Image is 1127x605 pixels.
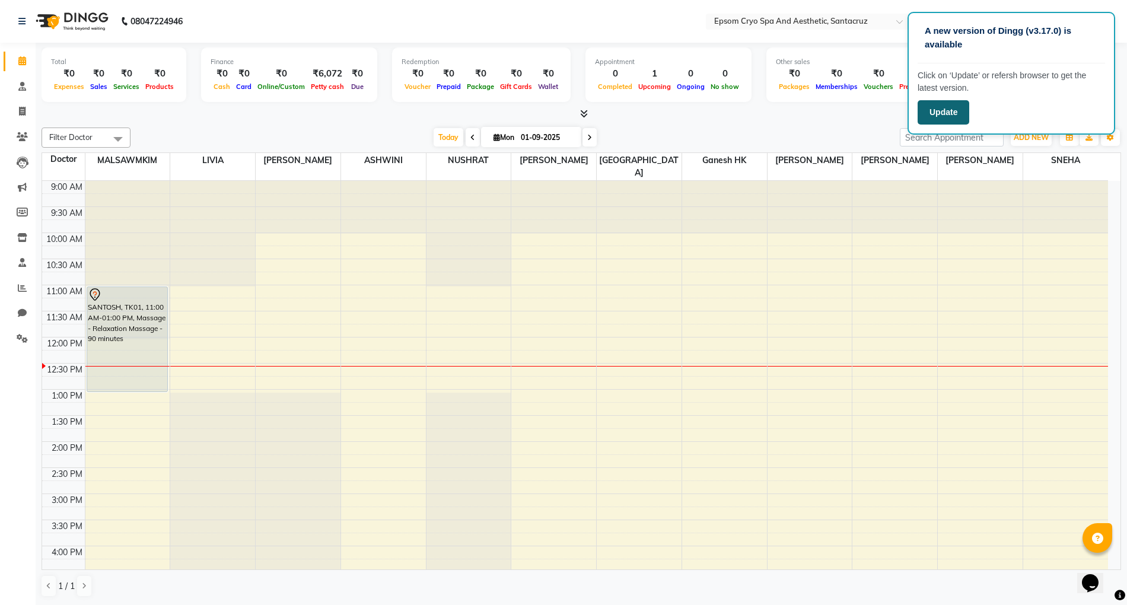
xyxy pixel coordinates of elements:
span: ADD NEW [1014,133,1049,142]
div: Other sales [776,57,968,67]
div: Doctor [42,153,85,165]
button: Update [918,100,969,125]
div: ₹0 [861,67,896,81]
div: 12:00 PM [44,337,85,350]
span: ASHWINI [341,153,426,168]
span: Products [142,82,177,91]
div: 11:00 AM [44,285,85,298]
span: Cash [211,82,233,91]
span: SNEHA [1023,153,1108,168]
span: Ongoing [674,82,708,91]
span: No show [708,82,742,91]
div: ₹0 [254,67,308,81]
span: Ganesh HK [682,153,767,168]
span: 1 / 1 [58,580,75,593]
span: MALSAWMKIM [85,153,170,168]
div: ₹0 [535,67,561,81]
span: Upcoming [635,82,674,91]
div: 0 [595,67,635,81]
div: 0 [708,67,742,81]
div: ₹0 [896,67,930,81]
p: Click on ‘Update’ or refersh browser to get the latest version. [918,69,1105,94]
div: SANTOSH, TK01, 11:00 AM-01:00 PM, Massage - Relaxation Massage - 90 minutes [87,287,167,391]
span: [PERSON_NAME] [511,153,596,168]
span: [PERSON_NAME] [256,153,340,168]
div: 3:00 PM [49,494,85,507]
div: 1:30 PM [49,416,85,428]
div: 12:30 PM [44,364,85,376]
div: ₹0 [110,67,142,81]
span: Vouchers [861,82,896,91]
span: Sales [87,82,110,91]
span: [PERSON_NAME] [938,153,1023,168]
div: ₹0 [347,67,368,81]
div: 2:30 PM [49,468,85,480]
span: [PERSON_NAME] [852,153,937,168]
span: Packages [776,82,813,91]
div: 3:30 PM [49,520,85,533]
div: 11:30 AM [44,311,85,324]
span: Services [110,82,142,91]
div: 2:00 PM [49,442,85,454]
div: 9:00 AM [49,181,85,193]
span: Voucher [402,82,434,91]
span: Online/Custom [254,82,308,91]
span: Completed [595,82,635,91]
span: Expenses [51,82,87,91]
span: Memberships [813,82,861,91]
span: Prepaid [434,82,464,91]
div: 10:00 AM [44,233,85,246]
div: Redemption [402,57,561,67]
div: ₹0 [497,67,535,81]
span: Wallet [535,82,561,91]
span: Petty cash [308,82,347,91]
span: Prepaids [896,82,930,91]
div: Finance [211,57,368,67]
p: A new version of Dingg (v3.17.0) is available [925,24,1098,51]
input: Search Appointment [900,128,1004,147]
div: ₹0 [211,67,233,81]
img: logo [30,5,112,38]
div: Total [51,57,177,67]
span: [PERSON_NAME] [768,153,852,168]
button: ADD NEW [1011,129,1052,146]
div: 10:30 AM [44,259,85,272]
span: Card [233,82,254,91]
div: 0 [674,67,708,81]
div: ₹0 [87,67,110,81]
span: Mon [491,133,517,142]
div: ₹0 [51,67,87,81]
input: 2025-09-01 [517,129,577,147]
span: LIVIA [170,153,255,168]
div: 1 [635,67,674,81]
div: ₹0 [813,67,861,81]
span: NUSHRAT [426,153,511,168]
span: Today [434,128,463,147]
div: ₹0 [402,67,434,81]
iframe: chat widget [1077,558,1115,593]
span: Filter Doctor [49,132,93,142]
div: Appointment [595,57,742,67]
div: ₹0 [464,67,497,81]
div: 4:00 PM [49,546,85,559]
div: ₹0 [233,67,254,81]
div: ₹0 [142,67,177,81]
div: ₹0 [434,67,464,81]
div: 1:00 PM [49,390,85,402]
span: Package [464,82,497,91]
span: Due [348,82,367,91]
div: ₹0 [776,67,813,81]
span: Gift Cards [497,82,535,91]
div: 9:30 AM [49,207,85,219]
b: 08047224946 [130,5,183,38]
div: ₹6,072 [308,67,347,81]
span: [GEOGRAPHIC_DATA] [597,153,682,180]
